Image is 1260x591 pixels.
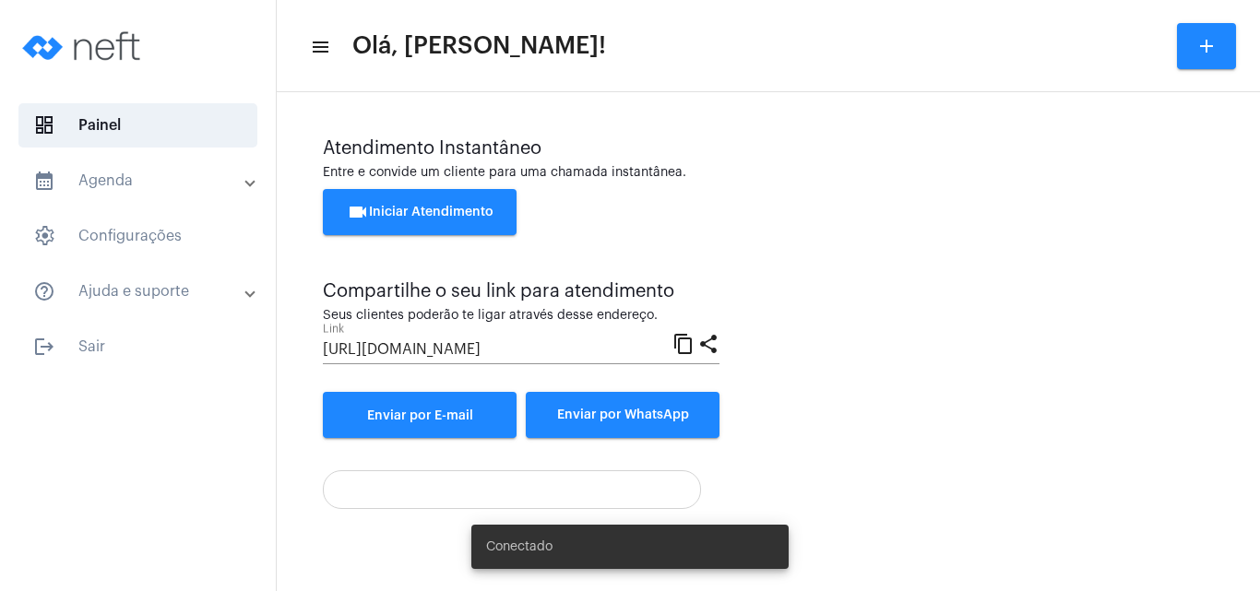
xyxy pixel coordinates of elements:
mat-icon: sidenav icon [33,170,55,192]
mat-expansion-panel-header: sidenav iconAjuda e suporte [11,269,276,313]
mat-panel-title: Agenda [33,170,246,192]
span: Sair [18,325,257,369]
a: Enviar por E-mail [323,392,517,438]
div: Atendimento Instantâneo [323,138,1214,159]
div: Entre e convide um cliente para uma chamada instantânea. [323,166,1214,180]
mat-icon: share [697,332,719,354]
mat-icon: sidenav icon [310,36,328,58]
mat-expansion-panel-header: sidenav iconAgenda [11,159,276,203]
mat-icon: sidenav icon [33,336,55,358]
span: Painel [18,103,257,148]
span: sidenav icon [33,114,55,136]
span: Iniciar Atendimento [347,206,493,219]
span: Enviar por E-mail [367,409,473,422]
mat-panel-title: Ajuda e suporte [33,280,246,302]
span: Olá, [PERSON_NAME]! [352,31,606,61]
button: Enviar por WhatsApp [526,392,719,438]
div: Seus clientes poderão te ligar através desse endereço. [323,309,719,323]
mat-icon: sidenav icon [33,280,55,302]
mat-icon: content_copy [672,332,695,354]
div: Compartilhe o seu link para atendimento [323,281,719,301]
span: sidenav icon [33,225,55,247]
mat-icon: add [1195,35,1218,57]
span: Configurações [18,214,257,258]
span: Enviar por WhatsApp [557,408,689,421]
img: logo-neft-novo-2.png [15,9,153,83]
button: Iniciar Atendimento [323,189,517,235]
span: Conectado [486,538,553,556]
mat-icon: videocam [347,201,369,223]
